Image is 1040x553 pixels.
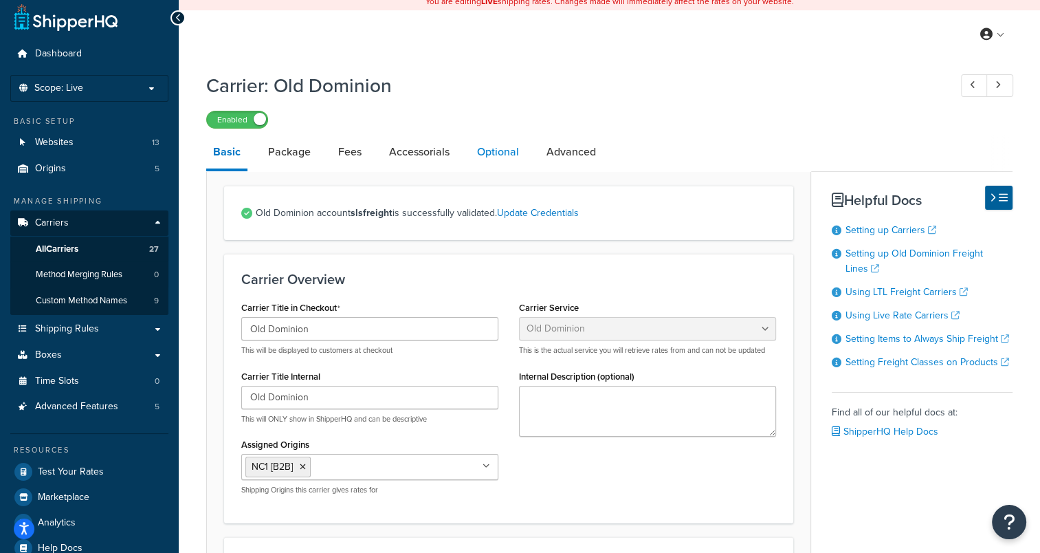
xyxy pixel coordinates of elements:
[241,303,340,314] label: Carrier Title in Checkout
[992,505,1026,539] button: Open Resource Center
[35,349,62,361] span: Boxes
[10,130,168,155] a: Websites13
[832,193,1013,208] h3: Helpful Docs
[10,444,168,456] div: Resources
[35,137,74,149] span: Websites
[351,206,392,220] strong: slsfreight
[497,206,579,220] a: Update Credentials
[845,308,960,323] a: Using Live Rate Carriers
[519,371,634,382] label: Internal Description (optional)
[832,424,938,439] a: ShipperHQ Help Docs
[540,135,603,169] a: Advanced
[154,269,159,281] span: 0
[10,195,168,207] div: Manage Shipping
[207,111,267,128] label: Enabled
[845,332,1009,346] a: Setting Items to Always Ship Freight
[845,246,983,276] a: Setting up Old Dominion Freight Lines
[10,288,168,314] li: Custom Method Names
[10,116,168,127] div: Basic Setup
[241,345,498,356] p: This will be displayed to customers at checkout
[241,414,498,424] p: This will ONLY show in ShipperHQ and can be descriptive
[10,459,168,484] a: Test Your Rates
[35,163,66,175] span: Origins
[986,74,1013,97] a: Next Record
[10,156,168,182] li: Origins
[154,295,159,307] span: 9
[10,210,168,236] a: Carriers
[35,376,79,387] span: Time Slots
[34,83,83,94] span: Scope: Live
[36,269,122,281] span: Method Merging Rules
[36,295,127,307] span: Custom Method Names
[10,262,168,288] a: Method Merging Rules0
[241,485,498,495] p: Shipping Origins this carrier gives rates for
[155,401,159,413] span: 5
[10,394,168,420] li: Advanced Features
[519,345,776,356] p: This is the actual service you will retrieve rates from and can not be updated
[252,459,293,474] span: NC1 [B2B]
[10,237,168,262] a: AllCarriers27
[256,204,776,223] span: Old Dominion account is successfully validated.
[10,394,168,420] a: Advanced Features5
[10,369,168,394] a: Time Slots0
[152,137,159,149] span: 13
[10,510,168,535] a: Analytics
[10,485,168,510] a: Marketplace
[10,130,168,155] li: Websites
[10,288,168,314] a: Custom Method Names9
[35,48,82,60] span: Dashboard
[38,517,76,529] span: Analytics
[845,355,1009,369] a: Setting Freight Classes on Products
[155,376,159,387] span: 0
[206,135,247,171] a: Basic
[519,303,579,313] label: Carrier Service
[38,466,104,478] span: Test Your Rates
[961,74,988,97] a: Previous Record
[10,41,168,67] a: Dashboard
[206,72,936,99] h1: Carrier: Old Dominion
[10,343,168,368] a: Boxes
[845,223,936,237] a: Setting up Carriers
[241,440,309,450] label: Assigned Origins
[845,285,968,299] a: Using LTL Freight Carriers
[241,272,776,287] h3: Carrier Overview
[470,135,526,169] a: Optional
[35,323,99,335] span: Shipping Rules
[382,135,456,169] a: Accessorials
[10,369,168,394] li: Time Slots
[35,401,118,413] span: Advanced Features
[36,243,78,255] span: All Carriers
[832,392,1013,442] div: Find all of our helpful docs at:
[35,217,69,229] span: Carriers
[149,243,159,255] span: 27
[10,156,168,182] a: Origins5
[985,186,1013,210] button: Hide Help Docs
[10,316,168,342] a: Shipping Rules
[331,135,368,169] a: Fees
[261,135,318,169] a: Package
[10,262,168,288] li: Method Merging Rules
[241,371,320,382] label: Carrier Title Internal
[10,210,168,315] li: Carriers
[155,163,159,175] span: 5
[38,492,89,503] span: Marketplace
